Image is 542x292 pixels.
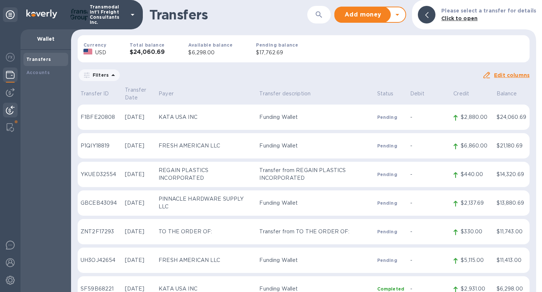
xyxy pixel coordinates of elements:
h3: $24,060.69 [130,49,165,56]
p: Credit [453,90,490,98]
p: [DATE] [125,171,153,178]
h1: Transfers [149,7,294,22]
p: USD [95,49,106,56]
p: Pending [377,229,404,235]
p: Status [377,90,404,98]
b: Transfers [26,56,51,62]
p: $6,298.00 [188,49,233,56]
p: [DATE] [125,113,153,121]
p: $17,762.69 [256,49,298,56]
p: KATA USA INC [159,113,253,121]
p: P1QIY18819 [81,142,119,150]
img: Logo [26,10,57,18]
p: PINNACLE HARDWARE SUPPLY LLC [159,195,253,211]
p: Transfer from TO THE ORDER OF: [259,228,371,236]
b: Total balance [130,42,164,48]
b: Currency [83,42,106,48]
p: [DATE] [125,228,153,236]
p: $24,060.69 [497,113,527,121]
p: ZNT2F17293 [81,228,119,236]
p: $2,880.00 [461,113,490,121]
p: [DATE] [125,199,153,207]
p: Debit [410,90,448,98]
p: Funding Wallet [259,113,371,121]
p: [DATE] [125,256,153,264]
p: Pending [377,143,404,149]
p: Transfer Date [125,86,153,102]
p: $11,413.00 [497,256,527,264]
p: Payer [159,90,253,98]
p: - [410,113,448,121]
p: Balance [497,90,527,98]
div: Unpin categories [3,7,18,22]
p: $11,743.00 [497,228,527,236]
p: F1BFE20808 [81,113,119,121]
p: $14,320.69 [497,171,527,178]
p: - [410,228,448,236]
p: FRESH AMERICAN LLC [159,256,253,264]
p: FRESH AMERICAN LLC [159,142,253,150]
p: GBCEB43094 [81,199,119,207]
p: - [410,171,448,178]
p: - [410,256,448,264]
img: Wallets [6,70,15,79]
p: Transfer description [259,90,371,98]
p: $5,115.00 [461,256,490,264]
p: Pending [377,257,404,263]
p: Pending [377,114,404,120]
p: $6,860.00 [461,142,490,150]
p: Filters [90,72,109,78]
p: Funding Wallet [259,256,371,264]
p: $13,880.69 [497,199,527,207]
p: Transfer ID [81,90,119,98]
p: $440.00 [461,171,490,178]
p: REGAIN PLASTICS INCORPORATED [159,167,253,182]
p: - [410,199,448,207]
p: Funding Wallet [259,142,371,150]
button: Add money [335,7,391,22]
b: Accounts [26,70,50,75]
p: Pending [377,200,404,206]
b: Please select a transfer for details [441,8,536,14]
p: Wallet [26,35,65,43]
p: Transfer from REGAIN PLASTICS INCORPORATED [259,167,371,182]
p: Funding Wallet [259,199,371,207]
b: Click to open [441,15,478,21]
p: Transmodal Int'l Freight Consultants Inc. [90,4,126,25]
p: $2,137.69 [461,199,490,207]
img: Foreign exchange [6,53,15,62]
p: YKUED32554 [81,171,119,178]
p: TO THE ORDER OF: [159,228,253,236]
p: Pending [377,171,404,178]
p: UH3OJ42654 [81,256,119,264]
u: Edit columns [494,72,530,78]
p: Completed [377,286,404,292]
b: Pending balance [256,42,298,48]
p: $330.00 [461,228,490,236]
p: - [410,142,448,150]
b: Available balance [188,42,233,48]
p: [DATE] [125,142,153,150]
span: Add money [341,10,385,19]
p: $21,180.69 [497,142,527,150]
